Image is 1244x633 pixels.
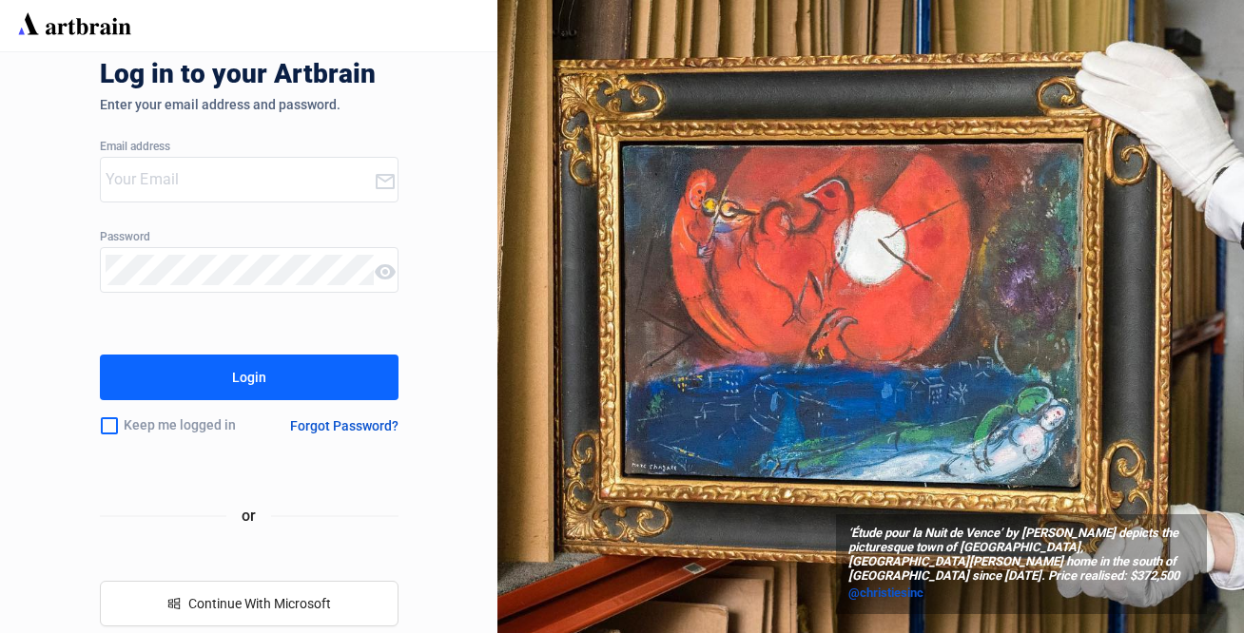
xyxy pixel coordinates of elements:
[167,597,181,610] span: windows
[100,59,671,97] div: Log in to your Artbrain
[226,504,271,527] span: or
[106,164,374,195] input: Your Email
[188,596,331,611] span: Continue With Microsoft
[100,355,398,400] button: Login
[100,97,398,112] div: Enter your email address and password.
[100,141,398,154] div: Email address
[100,581,398,626] button: windowsContinue With Microsoft
[290,418,398,433] div: Forgot Password?
[232,362,266,393] div: Login
[848,527,1195,584] span: ‘Étude pour la Nuit de Vence’ by [PERSON_NAME] depicts the picturesque town of [GEOGRAPHIC_DATA],...
[848,585,923,600] span: @christiesinc
[848,584,1195,603] a: @christiesinc
[100,231,398,244] div: Password
[100,406,264,446] div: Keep me logged in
